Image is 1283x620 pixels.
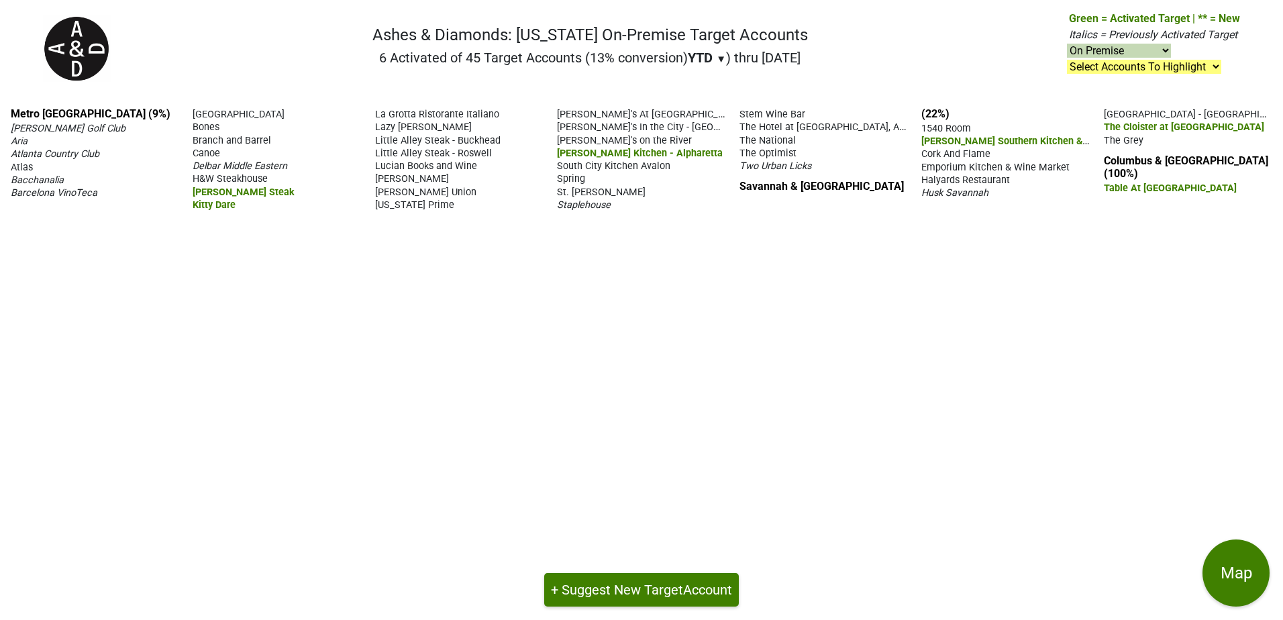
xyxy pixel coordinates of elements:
[557,187,646,198] span: St. [PERSON_NAME]
[739,109,805,120] span: Stem Wine Bar
[921,187,988,199] span: Husk Savannah
[375,187,476,198] span: [PERSON_NAME] Union
[43,15,111,82] img: Ashes & Diamonds
[716,53,726,65] span: ▼
[375,135,501,146] span: Little Alley Steak - Buckhead
[11,162,33,173] span: Atlas
[1104,154,1268,180] a: Columbus & [GEOGRAPHIC_DATA] (100%)
[1069,12,1240,25] span: Green = Activated Target | ** = New
[1104,121,1264,133] span: The Cloister at [GEOGRAPHIC_DATA]
[11,136,28,147] span: Aria
[193,199,236,211] span: Kitty Dare
[1104,135,1143,146] span: The Grey
[739,148,797,159] span: The Optimist
[544,573,739,607] button: + Suggest New TargetAccount
[921,174,1010,186] span: Halyards Restaurant
[921,162,1070,173] span: Emporium Kitchen & Wine Market
[921,134,1131,147] span: [PERSON_NAME] Southern Kitchen & Oyster Bar
[375,109,499,120] span: La Grotta Ristorante Italiano
[683,582,732,598] span: Account
[193,148,220,159] span: Canoe
[193,160,287,172] span: Delbar Middle Eastern
[1069,28,1237,41] span: Italics = Previously Activated Target
[557,135,692,146] span: [PERSON_NAME]'s on the River
[688,50,713,66] span: YTD
[557,199,611,211] span: Staplehouse
[739,135,796,146] span: The National
[193,109,285,120] span: [GEOGRAPHIC_DATA]
[375,199,454,211] span: [US_STATE] Prime
[557,120,784,133] span: [PERSON_NAME]'s In the City - [GEOGRAPHIC_DATA]
[193,187,295,198] span: [PERSON_NAME] Steak
[11,107,170,120] a: Metro [GEOGRAPHIC_DATA] (9%)
[375,148,492,159] span: Little Alley Steak - Roswell
[1202,539,1270,607] button: Map
[193,173,268,185] span: H&W Steakhouse
[739,120,1085,133] span: The Hotel at [GEOGRAPHIC_DATA], Autograph Collection - [GEOGRAPHIC_DATA]
[11,148,99,160] span: Atlanta Country Club
[557,107,743,120] span: [PERSON_NAME]'s At [GEOGRAPHIC_DATA]
[11,123,125,134] span: [PERSON_NAME] Golf Club
[1104,183,1237,194] span: Table At [GEOGRAPHIC_DATA]
[739,160,811,172] span: Two Urban Licks
[557,173,585,185] span: Spring
[375,121,472,133] span: Lazy [PERSON_NAME]
[557,160,670,172] span: South City Kitchen Avalon
[11,174,64,186] span: Bacchanalia
[921,148,990,160] span: Cork And Flame
[372,25,808,45] h1: Ashes & Diamonds: [US_STATE] On-Premise Target Accounts
[921,123,971,134] span: 1540 Room
[11,187,97,199] span: Barcelona VinoTeca
[372,50,808,66] h2: 6 Activated of 45 Target Accounts (13% conversion) ) thru [DATE]
[375,173,449,185] span: [PERSON_NAME]
[193,135,271,146] span: Branch and Barrel
[557,148,723,159] span: [PERSON_NAME] Kitchen - Alpharetta
[375,160,477,172] span: Lucian Books and Wine
[193,121,219,133] span: Bones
